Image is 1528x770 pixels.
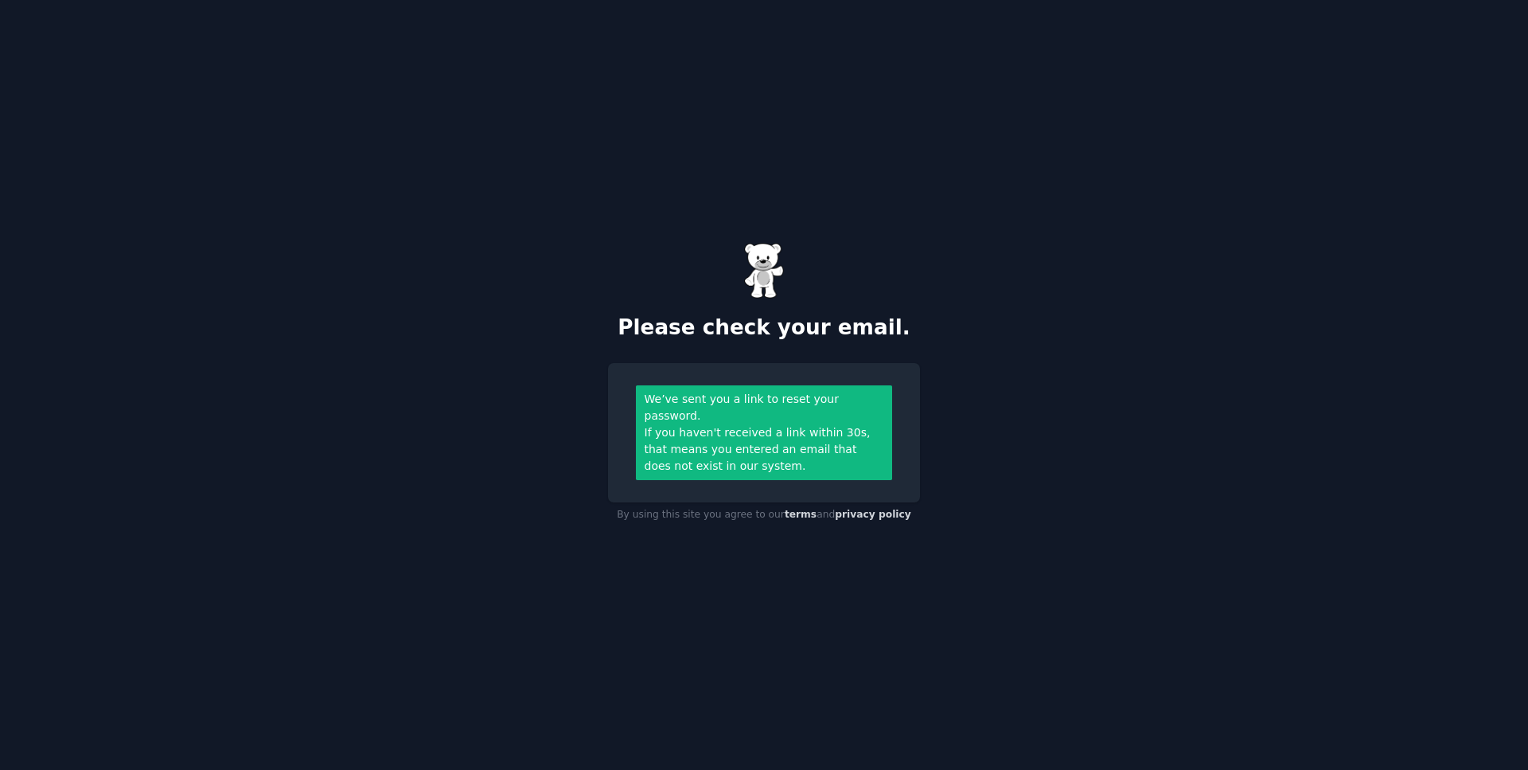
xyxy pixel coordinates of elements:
[608,502,920,528] div: By using this site you agree to our and
[744,243,784,299] img: Gummy Bear
[835,509,911,520] a: privacy policy
[608,315,920,341] h2: Please check your email.
[785,509,817,520] a: terms
[645,391,884,424] div: We’ve sent you a link to reset your password.
[645,424,884,475] div: If you haven't received a link within 30s, that means you entered an email that does not exist in...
